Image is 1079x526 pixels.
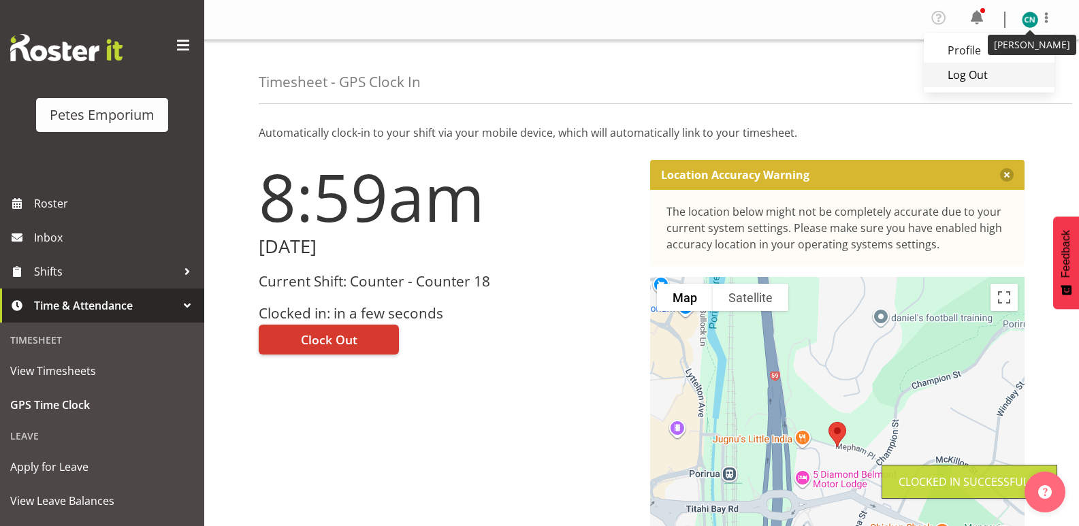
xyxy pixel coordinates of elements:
[1060,230,1072,278] span: Feedback
[666,203,1009,252] div: The location below might not be completely accurate due to your current system settings. Please m...
[10,34,123,61] img: Rosterit website logo
[899,474,1040,490] div: Clocked in Successfully
[301,331,357,348] span: Clock Out
[1022,12,1038,28] img: christine-neville11214.jpg
[713,284,788,311] button: Show satellite imagery
[10,395,194,415] span: GPS Time Clock
[924,63,1054,87] a: Log Out
[259,74,421,90] h4: Timesheet - GPS Clock In
[34,261,177,282] span: Shifts
[34,193,197,214] span: Roster
[3,388,201,422] a: GPS Time Clock
[34,227,197,248] span: Inbox
[657,284,713,311] button: Show street map
[10,491,194,511] span: View Leave Balances
[3,326,201,354] div: Timesheet
[991,284,1018,311] button: Toggle fullscreen view
[34,295,177,316] span: Time & Attendance
[3,354,201,388] a: View Timesheets
[1053,216,1079,309] button: Feedback - Show survey
[259,125,1025,141] p: Automatically clock-in to your shift via your mobile device, which will automatically link to you...
[924,38,1054,63] a: Profile
[661,168,809,182] p: Location Accuracy Warning
[259,160,634,233] h1: 8:59am
[50,105,155,125] div: Petes Emporium
[1038,485,1052,499] img: help-xxl-2.png
[10,361,194,381] span: View Timesheets
[3,450,201,484] a: Apply for Leave
[259,325,399,355] button: Clock Out
[3,422,201,450] div: Leave
[3,484,201,518] a: View Leave Balances
[259,274,634,289] h3: Current Shift: Counter - Counter 18
[259,236,634,257] h2: [DATE]
[259,306,634,321] h3: Clocked in: in a few seconds
[10,457,194,477] span: Apply for Leave
[1000,168,1014,182] button: Close message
